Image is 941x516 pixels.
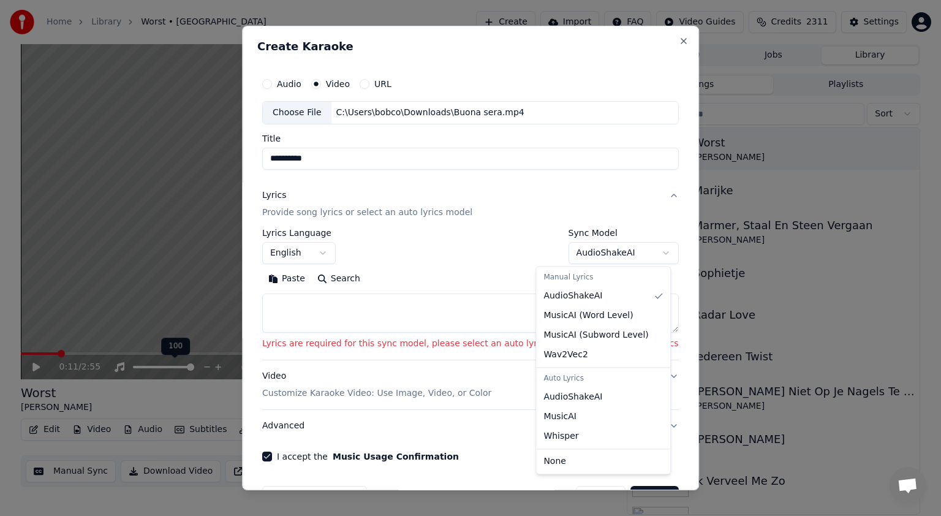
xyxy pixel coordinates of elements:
div: Auto Lyrics [539,370,668,387]
span: MusicAI [543,411,576,423]
span: Whisper [543,430,578,442]
div: Manual Lyrics [539,269,668,286]
span: AudioShakeAI [543,290,602,302]
span: AudioShakeAI [543,391,602,403]
span: None [543,455,566,468]
span: MusicAI ( Word Level ) [543,309,633,322]
span: MusicAI ( Subword Level ) [543,329,648,341]
span: Wav2Vec2 [543,349,588,361]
